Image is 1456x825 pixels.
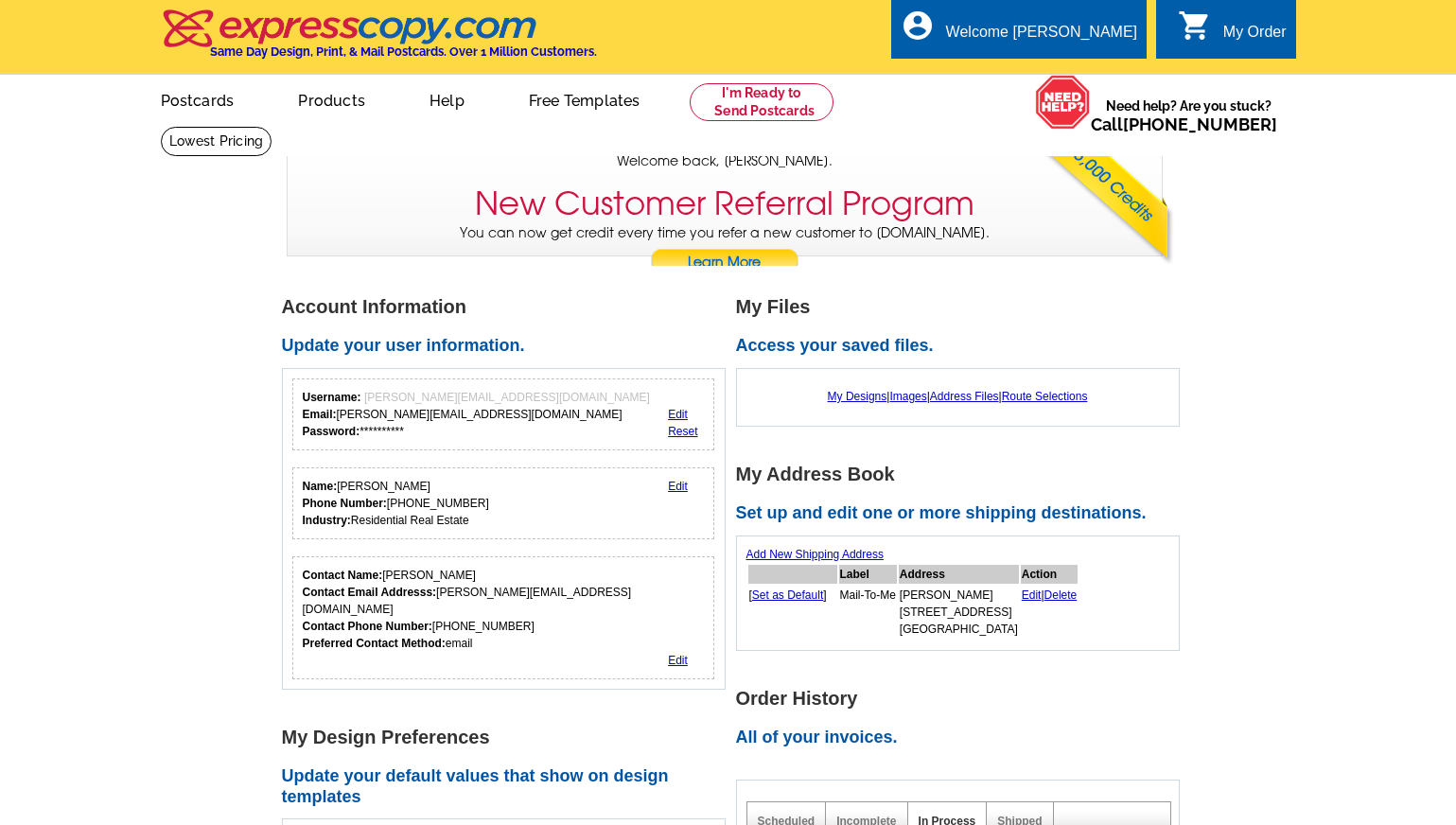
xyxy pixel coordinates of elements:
[736,689,1190,709] h1: Order History
[668,425,697,438] a: Reset
[1223,24,1287,50] div: My Order
[303,408,337,421] strong: Email:
[930,390,999,403] a: Address Files
[303,637,446,650] strong: Preferred Contact Method:
[475,184,974,223] h3: New Customer Referral Program
[268,77,395,121] a: Products
[1044,588,1078,602] a: Delete
[1178,21,1287,44] a: shopping_cart My Order
[210,44,597,59] h4: Same Day Design, Print, & Mail Postcards. Over 1 Million Customers.
[668,408,688,421] a: Edit
[736,503,1190,524] h2: Set up and edit one or more shipping destinations.
[303,567,705,652] div: [PERSON_NAME] [PERSON_NAME][EMAIL_ADDRESS][DOMAIN_NAME] [PHONE_NUMBER] email
[1002,390,1088,403] a: Route Selections
[1021,565,1079,584] th: Action
[736,728,1190,748] h2: All of your invoices.
[303,389,650,440] div: [PERSON_NAME][EMAIL_ADDRESS][DOMAIN_NAME] **********
[736,297,1190,317] h1: My Files
[364,391,650,404] span: [PERSON_NAME][EMAIL_ADDRESS][DOMAIN_NAME]
[292,378,715,450] div: Your login information.
[1123,114,1277,134] a: [PHONE_NUMBER]
[828,390,887,403] a: My Designs
[303,569,383,582] strong: Contact Name:
[617,151,833,171] span: Welcome back, [PERSON_NAME].
[303,425,360,438] strong: Password:
[282,336,736,357] h2: Update your user information.
[303,586,437,599] strong: Contact Email Addresss:
[736,336,1190,357] h2: Access your saved files.
[1035,75,1091,130] img: help
[1091,97,1287,134] span: Need help? Are you stuck?
[131,77,265,121] a: Postcards
[303,391,361,404] strong: Username:
[499,77,671,121] a: Free Templates
[650,249,799,277] a: Learn More
[899,565,1019,584] th: Address
[288,223,1162,277] p: You can now get credit every time you refer a new customer to [DOMAIN_NAME].
[946,24,1137,50] div: Welcome [PERSON_NAME]
[292,556,715,679] div: Who should we contact regarding order issues?
[668,480,688,493] a: Edit
[668,654,688,667] a: Edit
[901,9,935,43] i: account_circle
[736,465,1190,484] h1: My Address Book
[1091,114,1277,134] span: Call
[161,23,597,59] a: Same Day Design, Print, & Mail Postcards. Over 1 Million Customers.
[292,467,715,539] div: Your personal details.
[303,497,387,510] strong: Phone Number:
[1178,9,1212,43] i: shopping_cart
[889,390,926,403] a: Images
[839,565,897,584] th: Label
[303,514,351,527] strong: Industry:
[899,586,1019,639] td: [PERSON_NAME] [STREET_ADDRESS] [GEOGRAPHIC_DATA]
[399,77,495,121] a: Help
[748,586,837,639] td: [ ]
[303,478,489,529] div: [PERSON_NAME] [PHONE_NUMBER] Residential Real Estate
[303,620,432,633] strong: Contact Phone Number:
[839,586,897,639] td: Mail-To-Me
[746,378,1169,414] div: | | |
[303,480,338,493] strong: Name:
[1022,588,1042,602] a: Edit
[282,297,736,317] h1: Account Information
[752,588,823,602] a: Set as Default
[746,548,884,561] a: Add New Shipping Address
[282,728,736,747] h1: My Design Preferences
[282,766,736,807] h2: Update your default values that show on design templates
[1021,586,1079,639] td: |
